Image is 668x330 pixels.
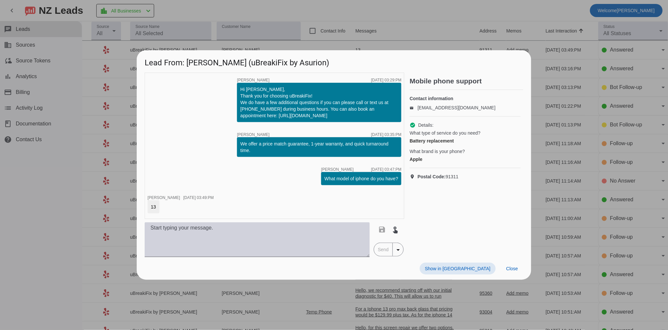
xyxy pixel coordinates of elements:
mat-icon: email [410,106,418,109]
span: [PERSON_NAME] [321,167,354,171]
div: Hi [PERSON_NAME], Thank you for choosing uBreakiFix! We do have a few additional questions if you... [240,86,398,119]
mat-icon: arrow_drop_down [394,246,402,254]
button: Show in [GEOGRAPHIC_DATA] [420,263,496,275]
span: [PERSON_NAME] [148,195,180,200]
span: What brand is your phone? [410,148,465,155]
div: [DATE] 03:35:PM [371,133,401,137]
h2: Mobile phone support [410,78,523,84]
span: [PERSON_NAME] [237,78,270,82]
div: 13 [151,204,156,210]
mat-icon: check_circle [410,122,416,128]
div: What model of iphone do you have? [324,175,398,182]
div: [DATE] 03:47:PM [371,167,401,171]
span: Close [506,266,518,271]
div: [DATE] 03:29:PM [371,78,401,82]
span: [PERSON_NAME] [237,133,270,137]
div: We offer a price match guarantee, 1-year warranty, and quick turnaround time. ​ [240,141,398,154]
strong: Postal Code: [418,174,446,179]
mat-icon: location_on [410,174,418,179]
span: Details: [418,122,434,128]
span: 91311 [418,173,459,180]
div: Apple [410,156,521,163]
div: [DATE] 03:49:PM [183,196,214,200]
span: What type of service do you need? [410,130,481,136]
button: Close [501,263,523,275]
span: Show in [GEOGRAPHIC_DATA] [425,266,490,271]
mat-icon: touch_app [392,226,399,233]
div: Battery replacement [410,138,521,144]
a: [EMAIL_ADDRESS][DOMAIN_NAME] [418,105,495,110]
h4: Contact information [410,95,521,102]
h1: Lead From: [PERSON_NAME] (uBreakiFix by Asurion) [137,50,531,72]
